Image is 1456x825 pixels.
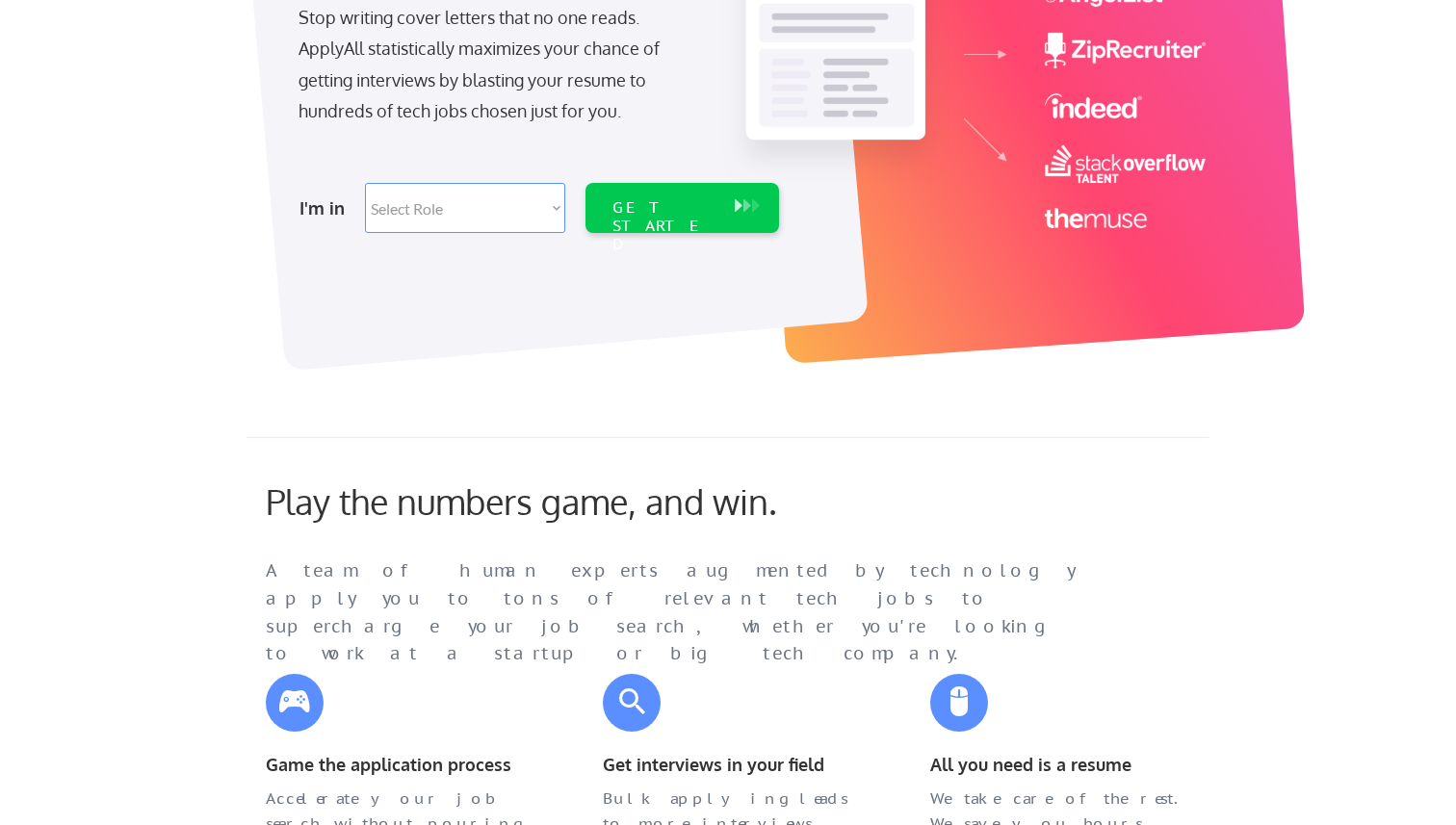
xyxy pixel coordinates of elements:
[266,557,1113,668] div: A team of human experts augmented by technology apply you to tons of relevant tech jobs to superc...
[266,751,526,779] div: Game the application process
[603,751,863,779] div: Get interviews in your field
[266,480,863,522] div: Play the numbers game, and win.
[299,193,353,223] div: I'm in
[612,198,715,254] div: GET STARTED
[299,2,694,127] div: Stop writing cover letters that no one reads. ApplyAll statistically maximizes your chance of get...
[930,751,1190,779] div: All you need is a resume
